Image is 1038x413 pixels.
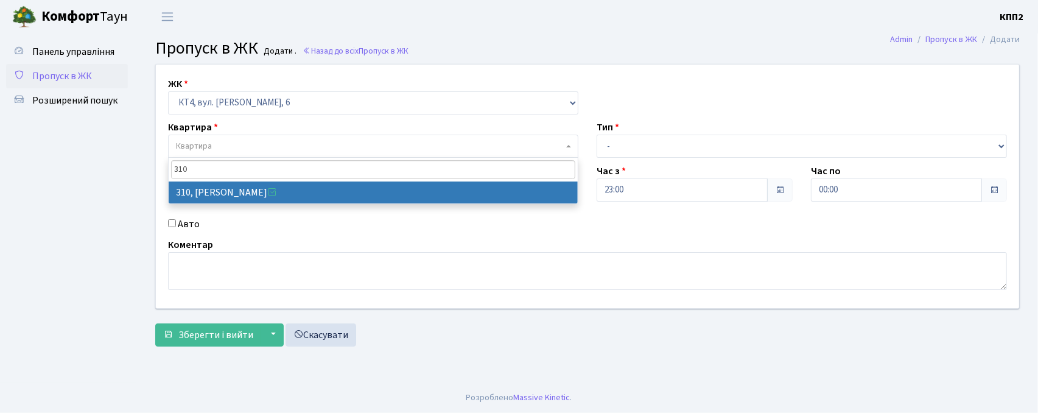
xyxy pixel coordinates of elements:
span: Пропуск в ЖК [155,36,258,60]
a: Пропуск в ЖК [6,64,128,88]
span: Розширений пошук [32,94,117,107]
label: Квартира [168,120,218,135]
label: Коментар [168,238,213,252]
a: Назад до всіхПропуск в ЖК [303,45,409,57]
a: Скасувати [286,323,356,347]
li: Додати [977,33,1020,46]
a: Розширений пошук [6,88,128,113]
nav: breadcrumb [872,27,1038,52]
span: Пропуск в ЖК [359,45,409,57]
small: Додати . [262,46,297,57]
label: Авто [178,217,200,231]
div: Розроблено . [466,391,572,404]
label: ЖК [168,77,188,91]
label: Час з [597,164,626,178]
span: Панель управління [32,45,114,58]
span: Таун [41,7,128,27]
li: 310, [PERSON_NAME] [169,182,578,203]
label: Час по [811,164,841,178]
a: Massive Kinetic [514,391,570,404]
b: Комфорт [41,7,100,26]
a: Admin [890,33,913,46]
button: Переключити навігацію [152,7,183,27]
span: Квартира [176,140,212,152]
a: Панель управління [6,40,128,64]
a: Пропуск в ЖК [925,33,977,46]
button: Зберегти і вийти [155,323,261,347]
img: logo.png [12,5,37,29]
span: Пропуск в ЖК [32,69,92,83]
span: Зберегти і вийти [178,328,253,342]
a: КПП2 [1000,10,1023,24]
label: Тип [597,120,619,135]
